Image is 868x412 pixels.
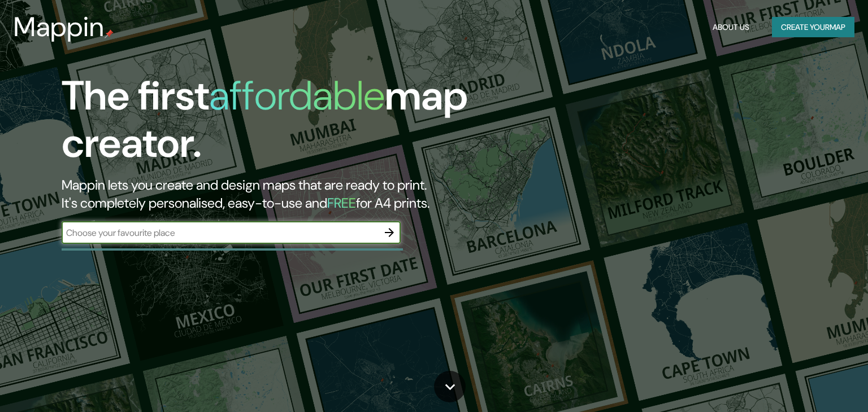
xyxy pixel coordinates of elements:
[62,176,496,212] h2: Mappin lets you create and design maps that are ready to print. It's completely personalised, eas...
[772,17,854,38] button: Create yourmap
[14,11,105,43] h3: Mappin
[105,29,114,38] img: mappin-pin
[327,194,356,212] h5: FREE
[708,17,754,38] button: About Us
[62,226,378,239] input: Choose your favourite place
[62,72,496,176] h1: The first map creator.
[209,69,385,122] h1: affordable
